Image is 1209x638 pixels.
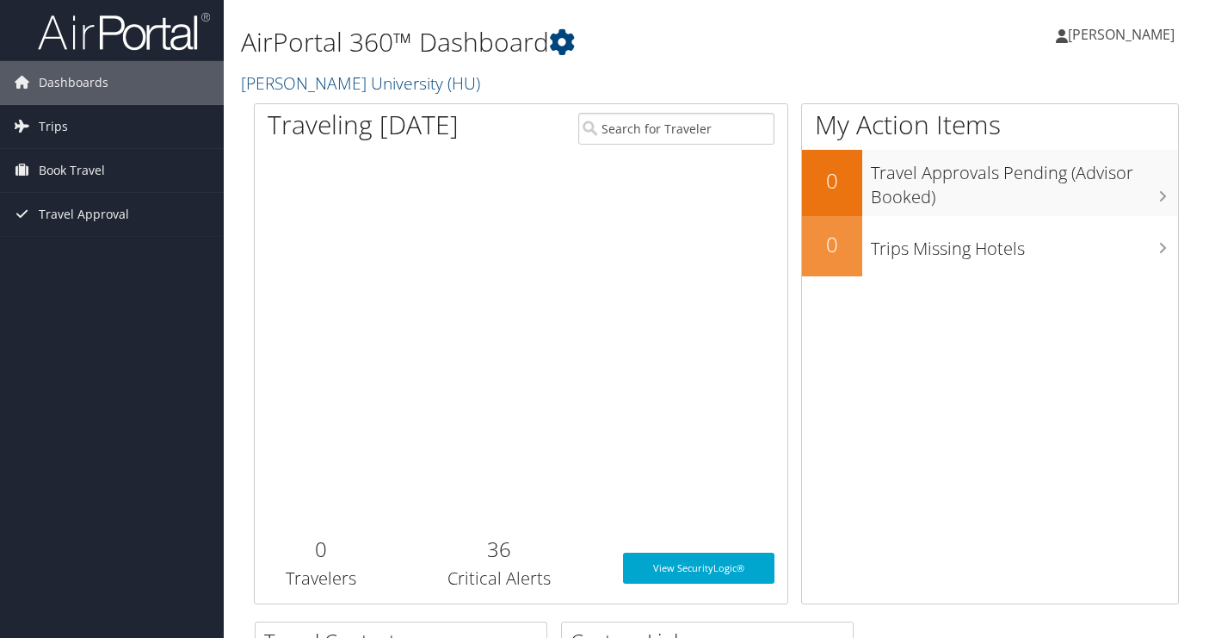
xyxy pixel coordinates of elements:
[39,61,108,104] span: Dashboards
[268,567,375,591] h3: Travelers
[623,553,774,584] a: View SecurityLogic®
[871,152,1178,209] h3: Travel Approvals Pending (Advisor Booked)
[802,150,1178,216] a: 0Travel Approvals Pending (Advisor Booked)
[802,230,862,259] h2: 0
[39,149,105,192] span: Book Travel
[38,11,210,52] img: airportal-logo.png
[401,567,597,591] h3: Critical Alerts
[1056,9,1192,60] a: [PERSON_NAME]
[39,193,129,236] span: Travel Approval
[241,24,875,60] h1: AirPortal 360™ Dashboard
[802,216,1178,276] a: 0Trips Missing Hotels
[1068,25,1175,44] span: [PERSON_NAME]
[871,228,1178,261] h3: Trips Missing Hotels
[39,105,68,148] span: Trips
[268,535,375,564] h2: 0
[268,107,459,143] h1: Traveling [DATE]
[578,113,774,145] input: Search for Traveler
[241,71,484,95] a: [PERSON_NAME] University (HU)
[802,166,862,195] h2: 0
[401,535,597,564] h2: 36
[802,107,1178,143] h1: My Action Items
